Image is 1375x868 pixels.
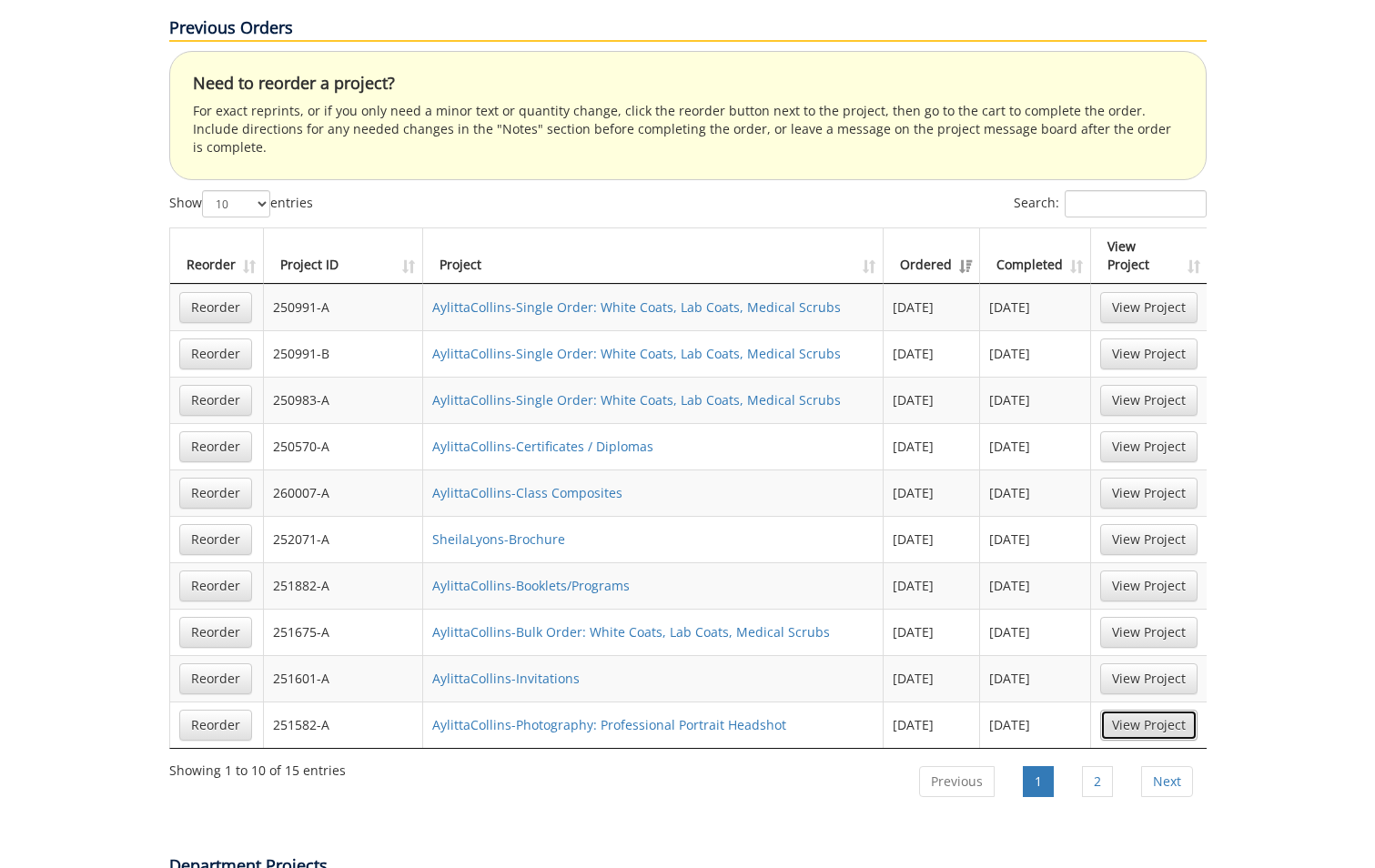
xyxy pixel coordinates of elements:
a: View Project [1100,710,1198,741]
label: Search: [1014,190,1207,217]
th: View Project: activate to sort column ascending [1091,228,1207,284]
td: 252071-A [264,516,424,562]
a: Reorder [179,385,252,416]
td: 251601-A [264,655,424,701]
select: Showentries [202,190,270,217]
a: SheilaLyons-Brochure [432,530,565,548]
a: AylittaCollins-Booklets/Programs [432,577,630,594]
td: [DATE] [980,284,1091,330]
td: [DATE] [884,516,980,562]
td: [DATE] [980,516,1091,562]
a: Reorder [179,338,252,369]
td: [DATE] [980,330,1091,377]
td: 250991-A [264,284,424,330]
td: 250983-A [264,377,424,423]
td: [DATE] [884,377,980,423]
td: [DATE] [980,423,1091,469]
a: View Project [1100,431,1198,462]
td: [DATE] [980,701,1091,748]
a: Reorder [179,663,252,694]
td: [DATE] [884,562,980,609]
td: 251675-A [264,609,424,655]
td: [DATE] [884,284,980,330]
a: 2 [1082,766,1113,797]
td: [DATE] [980,609,1091,655]
a: Reorder [179,524,252,555]
a: AylittaCollins-Photography: Professional Portrait Headshot [432,716,786,733]
p: Previous Orders [169,16,1207,42]
a: AylittaCollins-Single Order: White Coats, Lab Coats, Medical Scrubs [432,345,841,362]
th: Project: activate to sort column ascending [423,228,884,284]
a: Reorder [179,570,252,601]
a: Reorder [179,292,252,323]
a: View Project [1100,570,1198,601]
a: AylittaCollins-Class Composites [432,484,622,501]
td: 250991-B [264,330,424,377]
a: View Project [1100,478,1198,509]
div: Showing 1 to 10 of 15 entries [169,754,346,780]
a: View Project [1100,617,1198,648]
td: 251582-A [264,701,424,748]
a: View Project [1100,524,1198,555]
label: Show entries [169,190,313,217]
td: [DATE] [884,423,980,469]
a: View Project [1100,663,1198,694]
td: [DATE] [884,469,980,516]
th: Project ID: activate to sort column ascending [264,228,424,284]
a: AylittaCollins-Invitations [432,670,580,687]
a: Reorder [179,617,252,648]
a: AylittaCollins-Single Order: White Coats, Lab Coats, Medical Scrubs [432,298,841,316]
td: 251882-A [264,562,424,609]
a: View Project [1100,292,1198,323]
a: AylittaCollins-Certificates / Diplomas [432,438,653,455]
a: AylittaCollins-Bulk Order: White Coats, Lab Coats, Medical Scrubs [432,623,830,641]
td: [DATE] [884,701,980,748]
a: AylittaCollins-Single Order: White Coats, Lab Coats, Medical Scrubs [432,391,841,409]
td: [DATE] [980,377,1091,423]
a: 1 [1023,766,1054,797]
td: [DATE] [884,655,980,701]
a: Reorder [179,431,252,462]
p: For exact reprints, or if you only need a minor text or quantity change, click the reorder button... [193,102,1183,156]
a: View Project [1100,385,1198,416]
a: Reorder [179,478,252,509]
a: Previous [919,766,995,797]
td: [DATE] [884,330,980,377]
a: Next [1141,766,1193,797]
td: [DATE] [980,469,1091,516]
th: Reorder: activate to sort column ascending [170,228,264,284]
td: [DATE] [884,609,980,655]
th: Ordered: activate to sort column ascending [884,228,980,284]
a: Reorder [179,710,252,741]
td: 250570-A [264,423,424,469]
h4: Need to reorder a project? [193,75,1183,93]
a: View Project [1100,338,1198,369]
th: Completed: activate to sort column ascending [980,228,1091,284]
td: 260007-A [264,469,424,516]
input: Search: [1065,190,1207,217]
td: [DATE] [980,562,1091,609]
td: [DATE] [980,655,1091,701]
